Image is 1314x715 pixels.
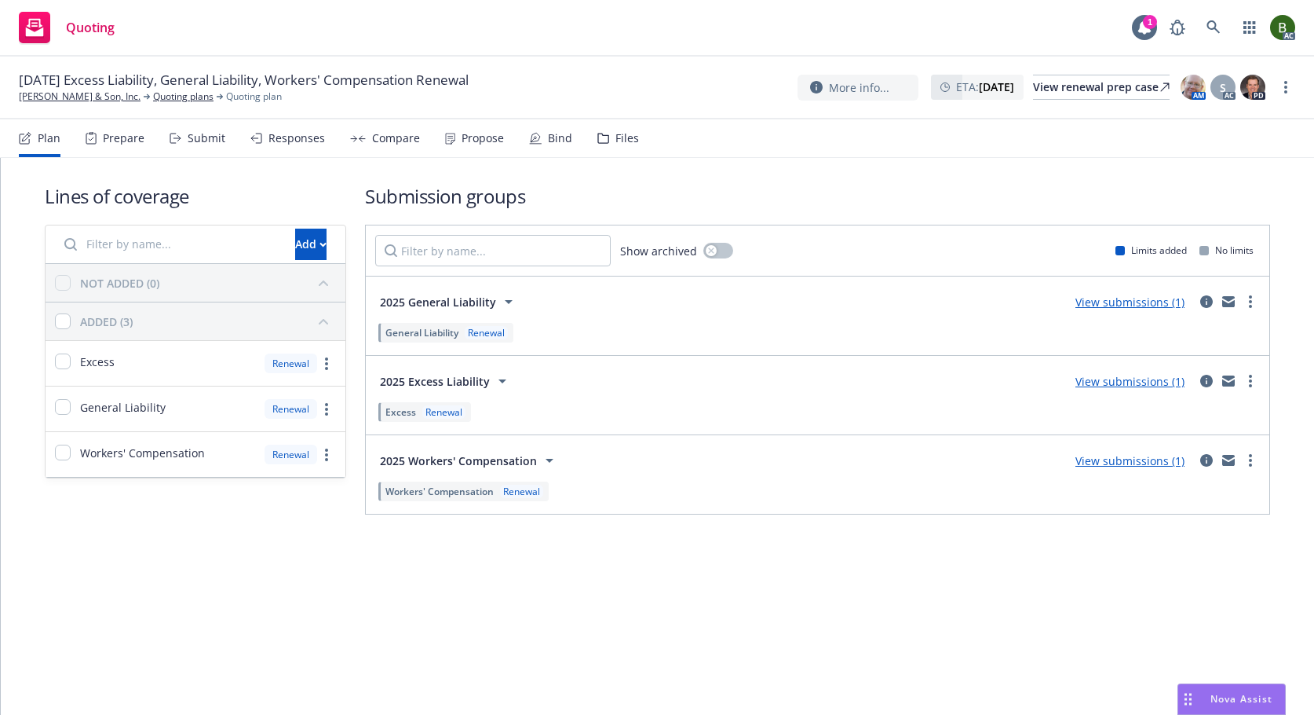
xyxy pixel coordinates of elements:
span: General Liability [80,399,166,416]
a: mail [1219,372,1238,390]
span: 2025 Workers' Compensation [380,453,537,469]
div: Files [615,132,639,145]
span: [DATE] Excess Liability, General Liability, Workers' Compensation Renewal [19,71,469,90]
button: NOT ADDED (0) [80,270,336,295]
button: Add [295,229,327,260]
span: Show archived [620,243,697,259]
div: Renewal [265,445,317,464]
a: Report a Bug [1162,12,1193,43]
img: photo [1240,75,1265,100]
span: Excess [80,354,115,370]
div: Add [295,229,327,259]
span: Quoting plan [226,90,282,104]
div: Renewal [265,399,317,419]
a: circleInformation [1197,292,1216,311]
span: ETA : [956,79,1014,95]
span: 2025 General Liability [380,294,496,310]
a: Quoting [13,5,121,49]
span: Quoting [66,21,115,34]
div: NOT ADDED (0) [80,275,159,291]
div: Submit [188,132,225,145]
div: Limits added [1115,244,1187,257]
div: Drag to move [1178,684,1198,714]
div: Plan [38,132,60,145]
a: more [317,354,336,373]
a: circleInformation [1197,451,1216,470]
a: Switch app [1234,12,1265,43]
button: 2025 General Liability [375,286,523,317]
div: View renewal prep case [1033,75,1170,99]
a: View submissions (1) [1075,374,1184,389]
span: Workers' Compensation [80,445,205,461]
div: Renewal [265,354,317,373]
div: Renewal [465,326,508,339]
h1: Lines of coverage [45,183,346,209]
input: Filter by name... [375,235,611,266]
a: mail [1219,292,1238,311]
h1: Submission groups [365,183,1270,209]
div: Responses [268,132,325,145]
button: More info... [798,75,918,101]
a: View submissions (1) [1075,453,1184,468]
span: General Liability [385,326,458,339]
a: more [317,400,336,419]
span: Workers' Compensation [385,485,494,498]
div: Bind [548,132,572,145]
button: Nova Assist [1177,684,1286,715]
input: Filter by name... [55,229,286,260]
a: circleInformation [1197,372,1216,390]
a: mail [1219,451,1238,470]
button: 2025 Workers' Compensation [375,445,564,476]
a: more [1276,78,1295,97]
a: Quoting plans [153,90,214,104]
span: Excess [385,405,416,419]
div: Propose [462,132,504,145]
span: Nova Assist [1210,692,1272,706]
div: No limits [1199,244,1254,257]
a: more [317,445,336,464]
strong: [DATE] [979,79,1014,94]
span: 2025 Excess Liability [380,373,490,390]
div: Renewal [500,485,543,498]
div: ADDED (3) [80,313,133,330]
button: ADDED (3) [80,309,336,334]
img: photo [1270,15,1295,40]
span: More info... [829,79,889,96]
span: S [1220,79,1226,96]
a: more [1241,372,1260,390]
div: Compare [372,132,420,145]
a: [PERSON_NAME] & Son, Inc. [19,90,141,104]
img: photo [1181,75,1206,100]
a: more [1241,451,1260,470]
div: 1 [1143,15,1157,29]
a: more [1241,292,1260,311]
button: 2025 Excess Liability [375,365,516,397]
div: Renewal [422,405,465,419]
a: View renewal prep case [1033,75,1170,100]
div: Prepare [103,132,144,145]
a: View submissions (1) [1075,295,1184,310]
a: Search [1198,12,1229,43]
